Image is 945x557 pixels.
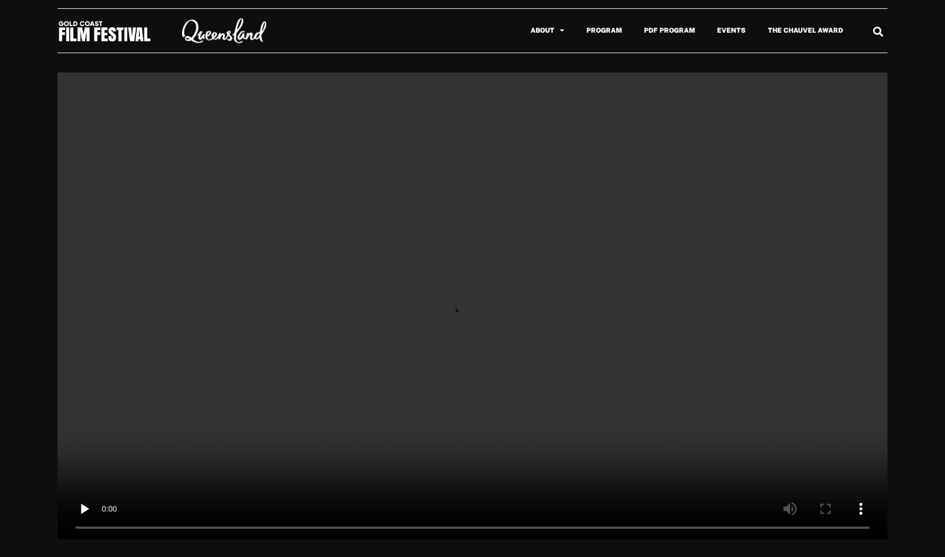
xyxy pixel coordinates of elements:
div: Search [869,22,887,40]
a: About [520,18,575,43]
a: Program [575,18,633,43]
a: Events [706,18,757,43]
nav: Menu [293,18,854,43]
a: PDF Program [633,18,706,43]
a: The Chauvel Award [757,18,854,43]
